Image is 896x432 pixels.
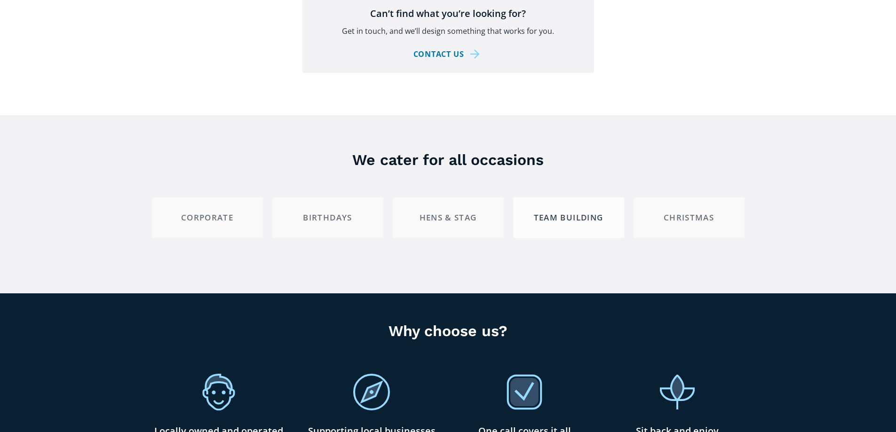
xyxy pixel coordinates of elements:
h4: Can’t find what you’re looking for? [327,8,569,20]
h3: Why choose us? [152,322,745,340]
div: Corporate [160,212,255,223]
div: Christmas [642,212,737,223]
div: Team building [521,212,616,223]
a: Contact us [413,47,483,61]
p: Get in touch, and we’ll design something that works for you. [327,24,569,38]
div: Hens & Stag [401,212,496,223]
div: Birthdays [280,212,375,223]
h3: We cater for all occasions [252,150,644,169]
